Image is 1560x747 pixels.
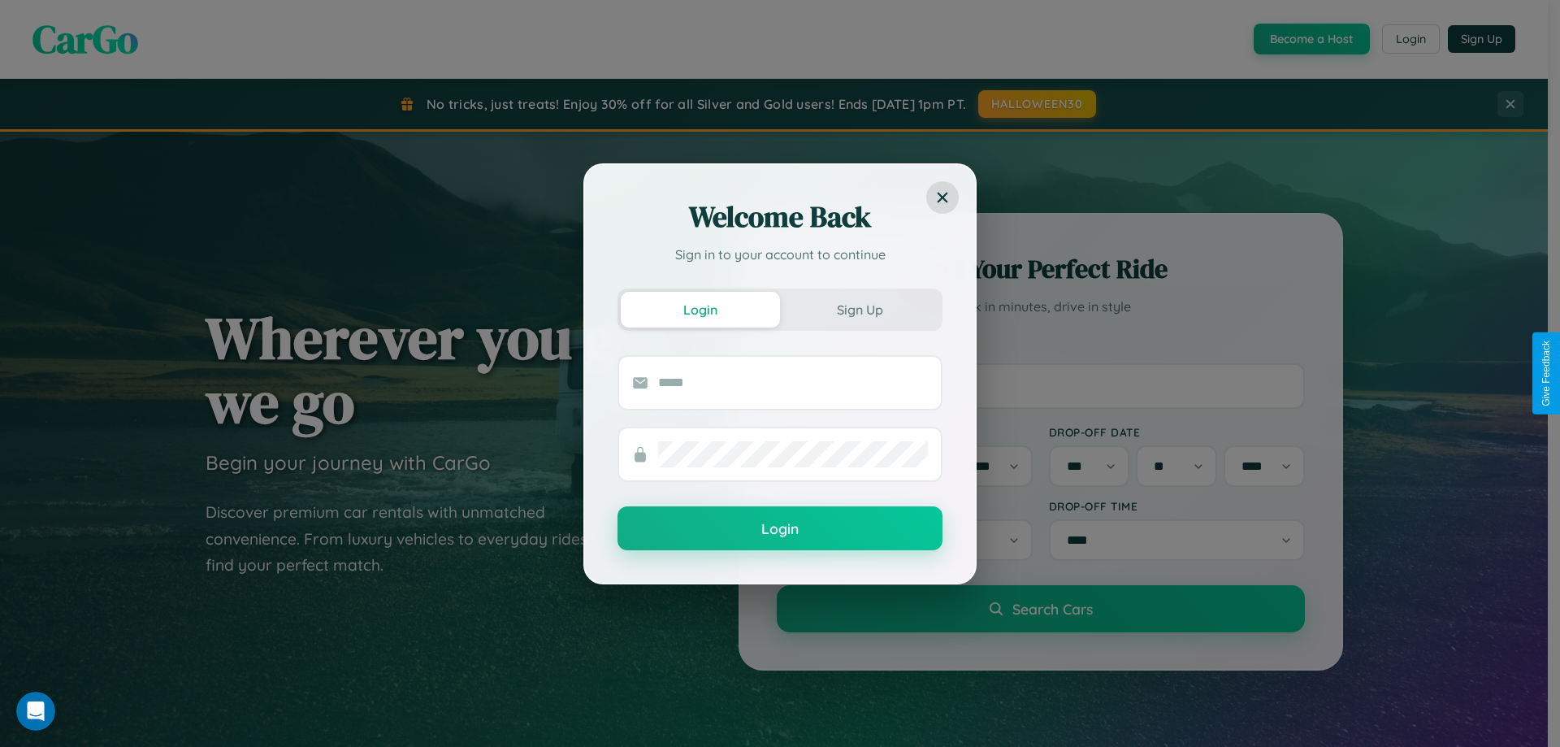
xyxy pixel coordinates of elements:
[16,692,55,731] iframe: Intercom live chat
[1540,341,1552,406] div: Give Feedback
[617,198,942,237] h2: Welcome Back
[621,292,780,328] button: Login
[617,506,942,550] button: Login
[617,245,942,264] p: Sign in to your account to continue
[780,292,939,328] button: Sign Up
